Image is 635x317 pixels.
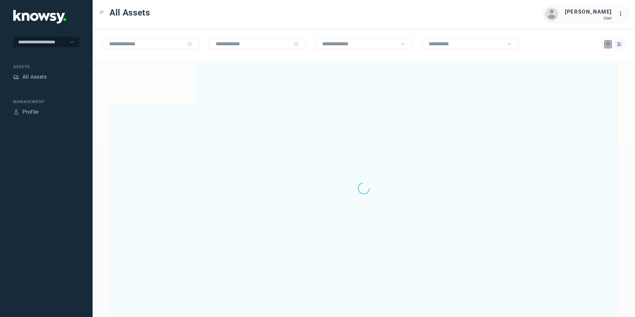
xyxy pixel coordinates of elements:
img: avatar.png [545,8,558,21]
a: ProfileProfile [13,108,39,116]
div: [PERSON_NAME] [565,8,612,16]
a: AssetsAll Assets [13,73,47,81]
div: Map [605,41,611,47]
div: Profile [13,109,19,115]
div: Search [294,41,299,47]
div: Assets [13,64,79,70]
div: Toggle Menu [100,10,104,15]
div: List [616,41,622,47]
div: All Assets [22,73,47,81]
div: Assets [13,74,19,80]
tspan: ... [619,11,625,16]
div: User [565,16,612,20]
div: : [618,10,626,18]
div: : [618,10,626,19]
div: Search [187,41,192,47]
span: All Assets [109,7,150,19]
img: Application Logo [13,10,66,23]
div: Management [13,99,79,105]
div: Profile [22,108,39,116]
